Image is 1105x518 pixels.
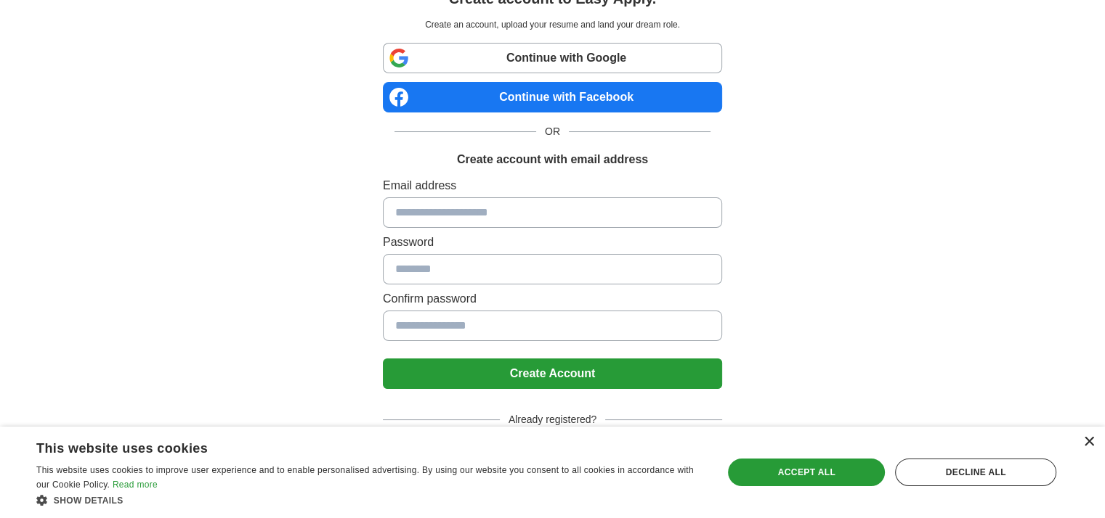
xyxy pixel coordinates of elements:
span: OR [536,124,569,139]
a: Read more, opens a new window [113,480,158,490]
div: Close [1083,437,1094,448]
span: Already registered? [500,412,605,427]
a: Continue with Facebook [383,82,722,112]
div: This website uses cookies [36,435,666,457]
label: Email address [383,177,722,194]
div: Accept all [728,459,885,486]
a: Continue with Google [383,43,722,73]
button: Create Account [383,358,722,389]
div: Show details [36,493,703,507]
div: Decline all [895,459,1056,486]
span: Show details [54,496,124,506]
span: This website uses cookies to improve user experience and to enable personalised advertising. By u... [36,465,694,490]
h1: Create account with email address [457,151,648,168]
p: Create an account, upload your resume and land your dream role. [386,18,719,31]
label: Password [383,234,722,251]
label: Confirm password [383,290,722,308]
